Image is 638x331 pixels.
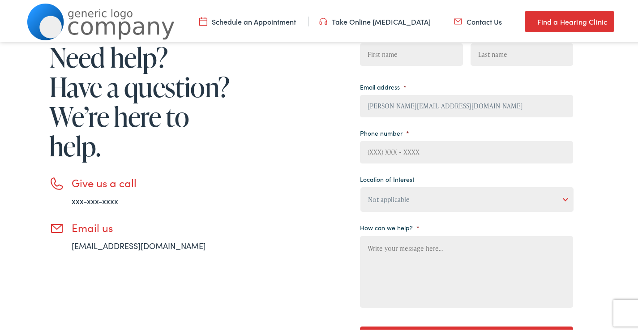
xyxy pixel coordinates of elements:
input: (XXX) XXX - XXXX [360,139,573,162]
a: xxx-xxx-xxxx [72,193,118,205]
a: Contact Us [454,15,502,25]
input: Last name [471,42,573,64]
a: Take Online [MEDICAL_DATA] [319,15,431,25]
label: Email address [360,81,407,89]
label: Phone number [360,127,409,135]
input: example@email.com [360,93,573,116]
a: Find a Hearing Clinic [525,9,614,30]
label: Location of Interest [360,173,414,181]
img: utility icon [525,14,533,25]
h3: Email us [72,219,233,232]
label: How can we help? [360,222,420,230]
h1: Need help? Have a question? We’re here to help. [49,41,233,159]
h3: Give us a call [72,175,233,188]
img: utility icon [199,15,207,25]
a: Schedule an Appointment [199,15,296,25]
a: [EMAIL_ADDRESS][DOMAIN_NAME] [72,238,206,249]
img: utility icon [454,15,462,25]
input: First name [360,42,462,64]
img: utility icon [319,15,327,25]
